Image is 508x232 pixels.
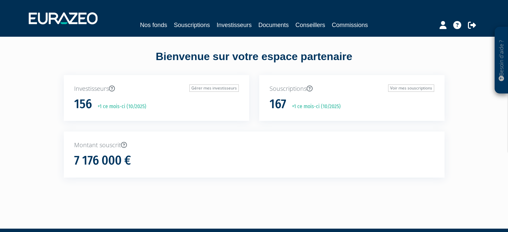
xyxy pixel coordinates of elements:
a: Investisseurs [216,20,251,30]
p: Montant souscrit [74,141,434,150]
a: Commissions [332,20,368,30]
a: Nos fonds [140,20,167,30]
p: Investisseurs [74,84,239,93]
p: +1 ce mois-ci (10/2025) [287,103,341,110]
p: Souscriptions [270,84,434,93]
a: Voir mes souscriptions [388,84,434,92]
a: Conseillers [296,20,325,30]
h1: 156 [74,97,92,111]
a: Gérer mes investisseurs [189,84,239,92]
div: Bienvenue sur votre espace partenaire [59,49,450,75]
a: Souscriptions [174,20,210,30]
h1: 7 176 000 € [74,154,131,168]
p: +1 ce mois-ci (10/2025) [93,103,146,110]
h1: 167 [270,97,286,111]
a: Documents [259,20,289,30]
p: Besoin d'aide ? [498,30,505,90]
img: 1732889491-logotype_eurazeo_blanc_rvb.png [29,12,98,24]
